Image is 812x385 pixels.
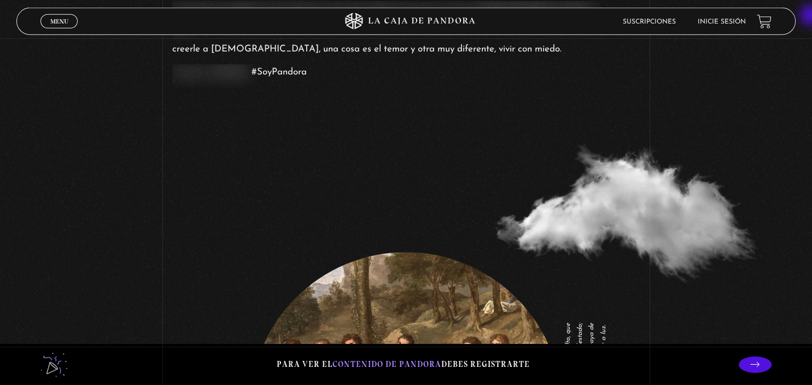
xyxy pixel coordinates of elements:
p: Para ver el debes registrarte [277,357,530,372]
a: View your shopping cart [757,14,772,29]
a: Suscripciones [623,19,676,25]
span: Menu [50,18,68,25]
span: creerle a [DEMOGRAPHIC_DATA], una cosa es el temor y otra muy diferente, vivir con miedo. [172,42,562,59]
span: Cerrar [46,27,72,35]
span: que ejerce la religión no nos permite creer de verdad, una cosa es creer en [DEMOGRAPHIC_DATA] y ... [172,2,601,35]
a: Inicie sesión [698,19,746,25]
span: Luchen y GANEN. [172,65,249,82]
span: contenido de Pandora [332,359,441,369]
span: #SoyPandora [252,65,307,82]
